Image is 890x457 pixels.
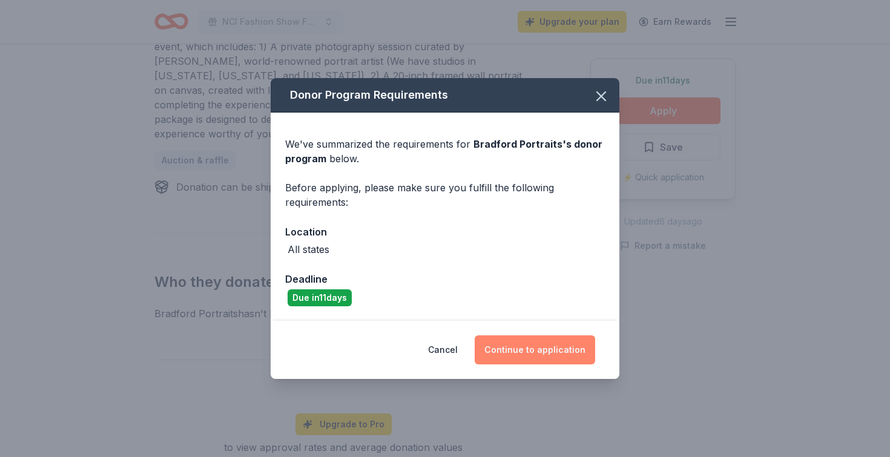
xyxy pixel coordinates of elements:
div: Before applying, please make sure you fulfill the following requirements: [285,180,605,209]
div: We've summarized the requirements for below. [285,137,605,166]
button: Cancel [428,335,458,364]
div: Donor Program Requirements [271,78,619,113]
div: Due in 11 days [288,289,352,306]
div: All states [288,242,329,257]
div: Location [285,224,605,240]
div: Deadline [285,271,605,287]
button: Continue to application [475,335,595,364]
